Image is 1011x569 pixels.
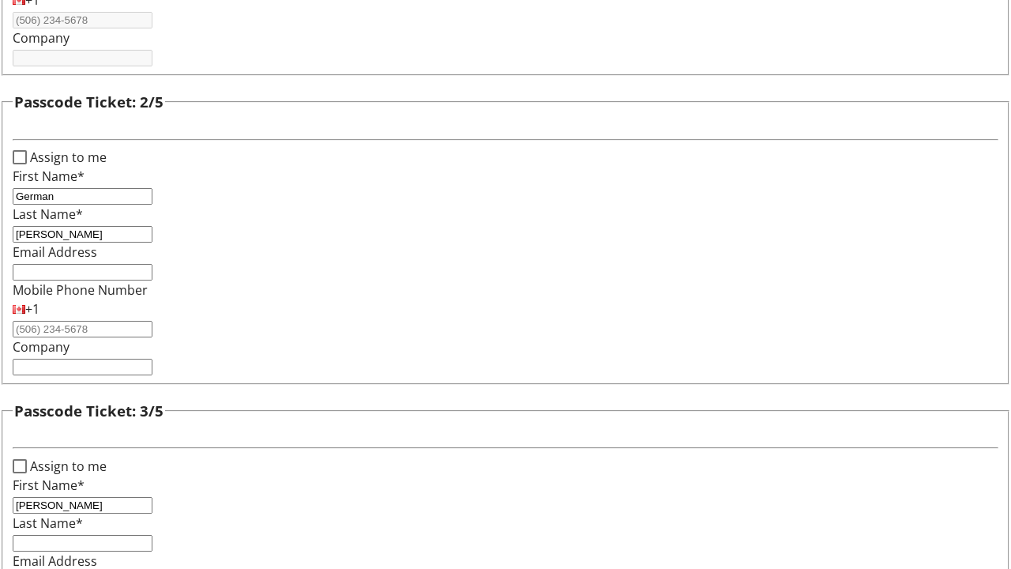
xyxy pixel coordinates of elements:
label: Company [13,338,70,356]
label: Email Address [13,243,97,261]
input: (506) 234-5678 [13,321,152,337]
label: Assign to me [27,457,107,476]
h3: Passcode Ticket: 2/5 [14,91,163,113]
label: Last Name* [13,514,83,532]
input: (506) 234-5678 [13,12,152,28]
label: Last Name* [13,205,83,223]
label: First Name* [13,168,85,185]
label: Company [13,29,70,47]
label: First Name* [13,477,85,494]
label: Assign to me [27,148,107,167]
h3: Passcode Ticket: 3/5 [14,400,163,422]
label: Mobile Phone Number [13,281,148,299]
